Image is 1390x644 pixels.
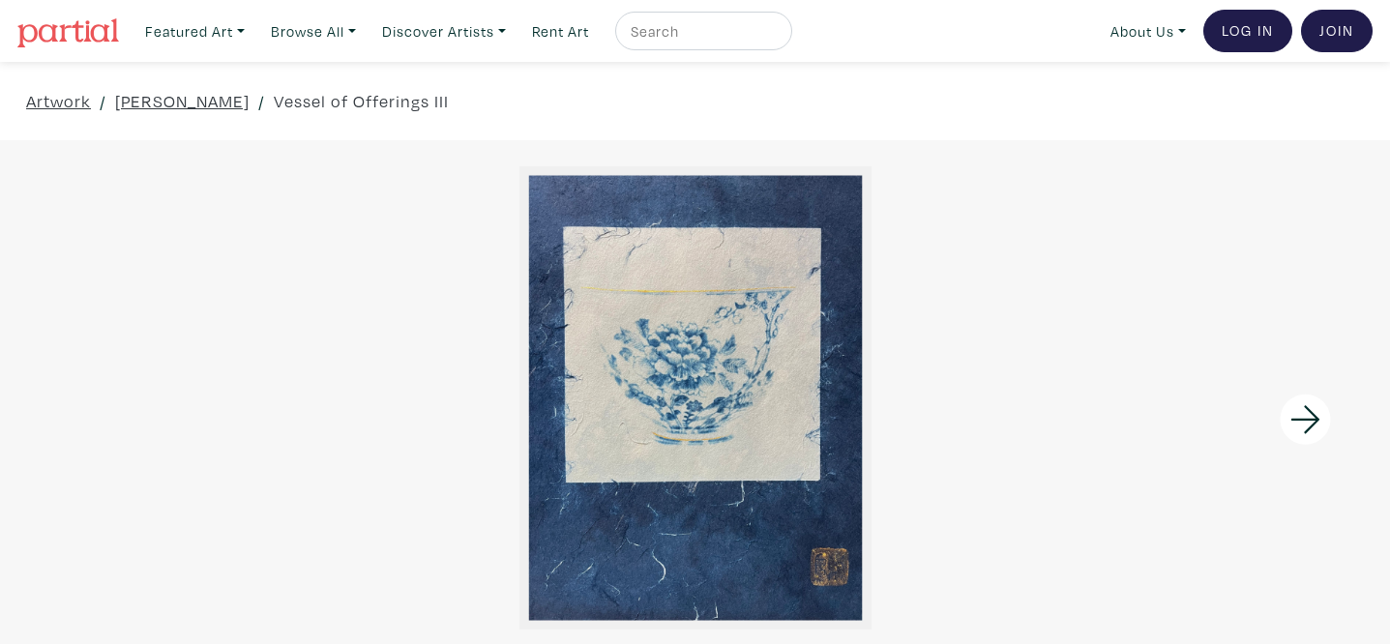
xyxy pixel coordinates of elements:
[258,88,265,114] span: /
[26,88,91,114] a: Artwork
[1301,10,1373,52] a: Join
[1203,10,1292,52] a: Log In
[373,12,515,51] a: Discover Artists
[274,88,449,114] a: Vessel of Offerings III
[629,19,774,44] input: Search
[523,12,598,51] a: Rent Art
[100,88,106,114] span: /
[1102,12,1195,51] a: About Us
[262,12,365,51] a: Browse All
[115,88,250,114] a: [PERSON_NAME]
[136,12,253,51] a: Featured Art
